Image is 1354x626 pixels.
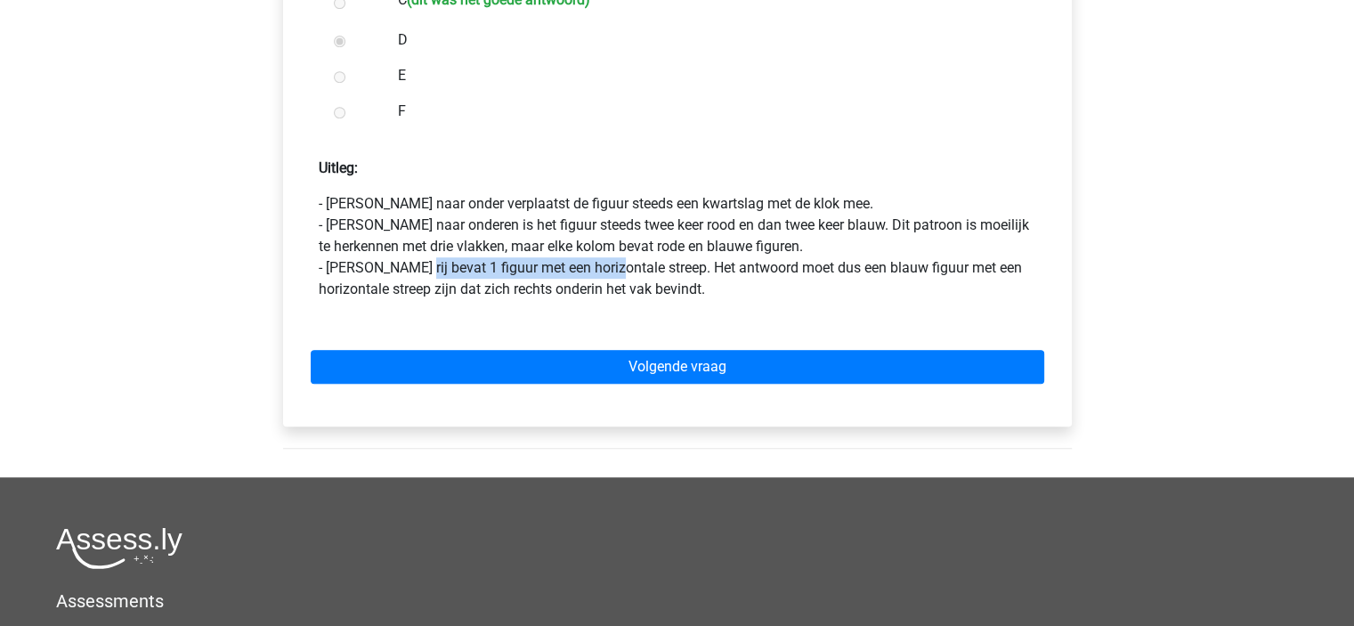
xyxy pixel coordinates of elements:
label: E [398,65,1014,86]
label: F [398,101,1014,122]
label: D [398,29,1014,51]
strong: Uitleg: [319,159,358,176]
h5: Assessments [56,590,1298,612]
img: Assessly logo [56,527,182,569]
a: Volgende vraag [311,350,1044,384]
p: - [PERSON_NAME] naar onder verplaatst de figuur steeds een kwartslag met de klok mee. - [PERSON_N... [319,193,1036,300]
